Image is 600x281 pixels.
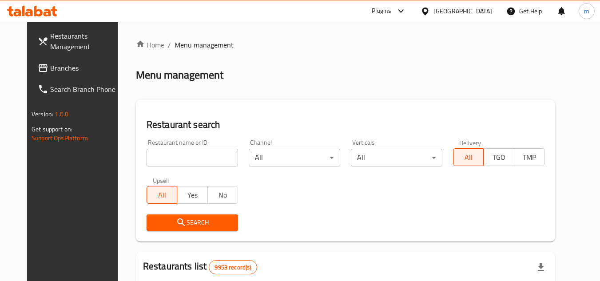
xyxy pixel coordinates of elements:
nav: breadcrumb [136,40,555,50]
span: No [211,189,234,202]
span: Branches [50,63,120,73]
span: Version: [32,108,53,120]
span: 1.0.0 [55,108,68,120]
span: Menu management [175,40,234,50]
div: Plugins [372,6,391,16]
a: Home [136,40,164,50]
input: Search for restaurant name or ID.. [147,149,238,166]
span: Yes [181,189,204,202]
h2: Menu management [136,68,223,82]
span: Get support on: [32,123,72,135]
span: m [584,6,589,16]
span: Search Branch Phone [50,84,120,95]
span: 9953 record(s) [209,263,256,272]
button: All [147,186,177,204]
a: Search Branch Phone [31,79,127,100]
a: Support.OpsPlatform [32,132,88,144]
li: / [168,40,171,50]
label: Upsell [153,177,169,183]
div: All [249,149,340,166]
div: All [351,149,442,166]
button: Yes [177,186,207,204]
span: All [151,189,174,202]
span: All [457,151,480,164]
span: Restaurants Management [50,31,120,52]
div: [GEOGRAPHIC_DATA] [433,6,492,16]
span: Search [154,217,231,228]
div: Export file [530,257,552,278]
button: TGO [483,148,514,166]
div: Total records count [209,260,257,274]
button: All [453,148,484,166]
a: Restaurants Management [31,25,127,57]
span: TGO [487,151,510,164]
button: TMP [514,148,544,166]
button: Search [147,214,238,231]
button: No [207,186,238,204]
h2: Restaurants list [143,260,257,274]
a: Branches [31,57,127,79]
span: TMP [518,151,541,164]
h2: Restaurant search [147,118,544,131]
label: Delivery [459,139,481,146]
